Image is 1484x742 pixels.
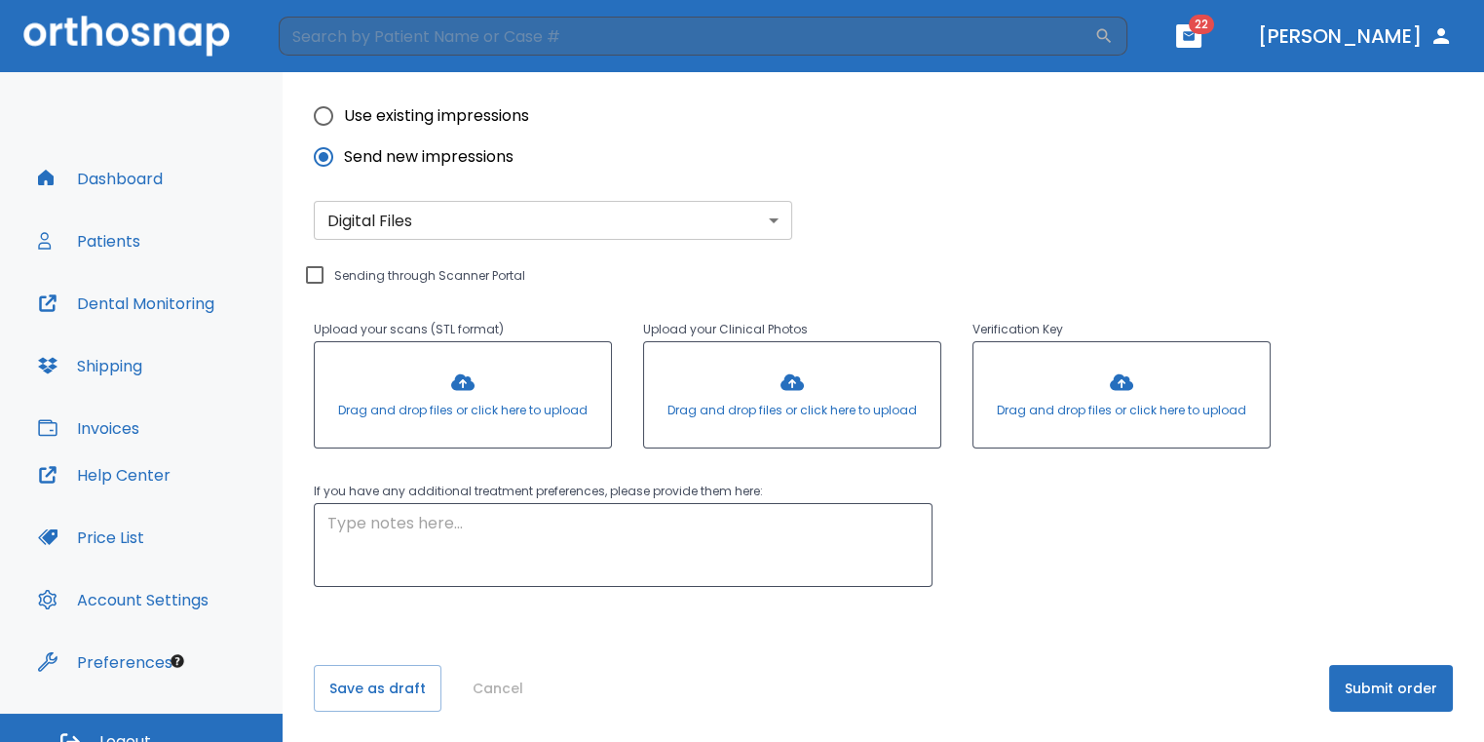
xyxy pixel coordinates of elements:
p: Verification Key [972,318,1271,341]
button: Save as draft [314,665,441,712]
img: Orthosnap [23,16,230,56]
button: Dental Monitoring [26,280,226,327]
button: Account Settings [26,576,220,623]
input: Search by Patient Name or Case # [279,17,1094,56]
div: Without label [314,201,792,240]
div: Tooltip anchor [169,652,186,670]
p: Upload your scans (STL format) [314,318,612,341]
p: If you have any additional treatment preferences, please provide them here: [314,480,1271,503]
button: Submit order [1329,665,1453,712]
span: Use existing impressions [344,104,529,128]
button: Shipping [26,342,154,389]
button: Cancel [465,665,531,712]
button: Help Center [26,451,182,498]
button: Invoices [26,405,151,451]
span: 22 [1189,15,1214,34]
button: Dashboard [26,155,174,202]
button: Preferences [26,639,184,685]
button: Patients [26,217,152,264]
button: [PERSON_NAME] [1250,19,1461,54]
button: Price List [26,514,156,561]
span: Send new impressions [344,145,514,169]
p: Upload your Clinical Photos [643,318,941,341]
